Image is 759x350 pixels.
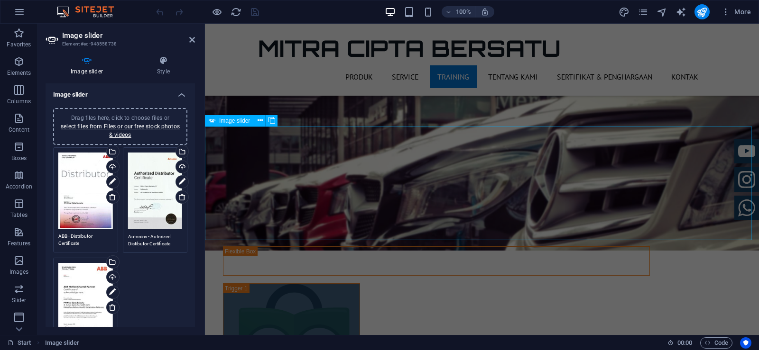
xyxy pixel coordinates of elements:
[721,7,751,17] span: More
[205,24,759,335] iframe: To enrich screen reader interactions, please activate Accessibility in Grammarly extension settings
[619,6,630,18] button: design
[638,7,648,18] i: Pages (Ctrl+Alt+S)
[9,126,29,134] p: Content
[456,6,471,18] h6: 100%
[7,98,31,105] p: Columns
[55,6,126,18] img: Editor Logo
[45,337,79,349] nav: breadcrumb
[740,337,751,349] button: Usercentrics
[219,118,250,124] span: Image slider
[717,4,755,19] button: More
[45,337,79,349] span: Click to select. Double-click to edit
[6,183,32,190] p: Accordion
[657,7,667,18] i: Navigator
[676,6,687,18] button: text_generator
[619,7,629,18] i: Design (Ctrl+Alt+Y)
[8,337,31,349] a: Click to cancel selection. Double-click to open Pages
[694,4,710,19] button: publish
[704,337,728,349] span: Code
[231,7,241,18] i: Reload page
[46,56,132,76] h4: Image slider
[8,240,30,247] p: Features
[657,6,668,18] button: navigator
[676,7,686,18] i: AI Writer
[442,6,475,18] button: 100%
[684,339,685,346] span: :
[61,123,180,138] a: select files from Files or our free stock photos & videos
[7,41,31,48] p: Favorites
[7,69,31,77] p: Elements
[10,211,28,219] p: Tables
[128,153,183,229] div: Autonics-DistributorCertificate-ZHVUqj_uYKW2t-h65Vn41Q.jpg
[61,115,180,138] span: Drag files here, click to choose files or
[638,6,649,18] button: pages
[696,7,707,18] i: Publish
[11,154,27,162] p: Boxes
[58,263,113,340] div: ABB-motionchannelpartner-vFTaVGQok97vOxIDxEihaA.jpg
[211,6,222,18] button: Click here to leave preview mode and continue editing
[9,268,29,276] p: Images
[132,56,195,76] h4: Style
[667,337,693,349] h6: Session time
[230,6,241,18] button: reload
[677,337,692,349] span: 00 00
[62,40,176,48] h3: Element #ed-948558738
[481,8,489,16] i: On resize automatically adjust zoom level to fit chosen device.
[58,153,113,229] div: page-01-VIkmQQKIs1n2lWOvxX3DdQ.jpg
[46,83,195,100] h4: Image slider
[12,296,27,304] p: Slider
[700,337,732,349] button: Code
[62,31,195,40] h2: Image slider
